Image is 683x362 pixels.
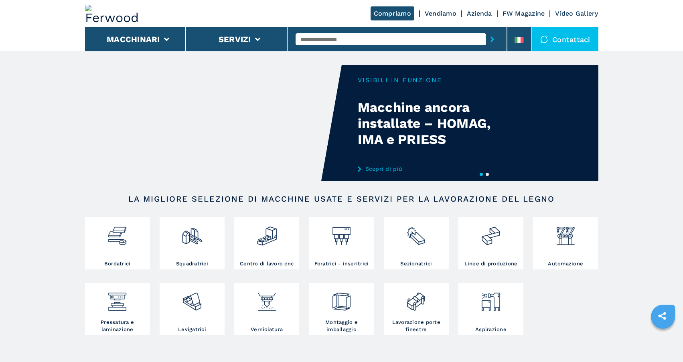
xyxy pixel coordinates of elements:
[475,326,507,333] h3: Aspirazione
[240,260,294,267] h3: Centro di lavoro cnc
[160,217,225,269] a: Squadratrici
[111,194,573,204] h2: LA MIGLIORE SELEZIONE DI MACCHINE USATE E SERVIZI PER LA LAVORAZIONE DEL LEGNO
[458,217,523,269] a: Linee di produzione
[85,217,150,269] a: Bordatrici
[358,166,515,172] a: Scopri di più
[503,10,545,17] a: FW Magazine
[85,65,342,181] video: Your browser does not support the video tag.
[107,285,128,312] img: pressa-strettoia.png
[371,6,414,20] a: Compriamo
[176,260,208,267] h3: Squadratrici
[486,30,499,49] button: submit-button
[384,283,449,335] a: Lavorazione porte finestre
[107,34,160,44] button: Macchinari
[652,306,672,326] a: sharethis
[386,319,447,333] h3: Lavorazione porte finestre
[480,219,501,247] img: linee_di_produzione_2.png
[425,10,456,17] a: Vendiamo
[405,285,427,312] img: lavorazione_porte_finestre_2.png
[85,5,143,22] img: Ferwood
[400,260,432,267] h3: Sezionatrici
[219,34,251,44] button: Servizi
[251,326,283,333] h3: Verniciatura
[234,283,299,335] a: Verniciatura
[480,173,483,176] button: 1
[532,27,598,51] div: Contattaci
[181,219,203,247] img: squadratrici_2.png
[458,283,523,335] a: Aspirazione
[256,285,278,312] img: verniciatura_1.png
[256,219,278,247] img: centro_di_lavoro_cnc_2.png
[160,283,225,335] a: Levigatrici
[533,217,598,269] a: Automazione
[467,10,492,17] a: Azienda
[540,35,548,43] img: Contattaci
[104,260,131,267] h3: Bordatrici
[85,283,150,335] a: Pressatura e laminazione
[331,219,352,247] img: foratrici_inseritrici_2.png
[181,285,203,312] img: levigatrici_2.png
[486,173,489,176] button: 2
[314,260,369,267] h3: Foratrici - inseritrici
[555,10,598,17] a: Video Gallery
[178,326,206,333] h3: Levigatrici
[107,219,128,247] img: bordatrici_1.png
[548,260,583,267] h3: Automazione
[555,219,576,247] img: automazione.png
[309,283,374,335] a: Montaggio e imballaggio
[234,217,299,269] a: Centro di lavoro cnc
[87,319,148,333] h3: Pressatura e laminazione
[384,217,449,269] a: Sezionatrici
[331,285,352,312] img: montaggio_imballaggio_2.png
[464,260,518,267] h3: Linee di produzione
[309,217,374,269] a: Foratrici - inseritrici
[311,319,372,333] h3: Montaggio e imballaggio
[649,326,677,356] iframe: Chat
[405,219,427,247] img: sezionatrici_2.png
[480,285,501,312] img: aspirazione_1.png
